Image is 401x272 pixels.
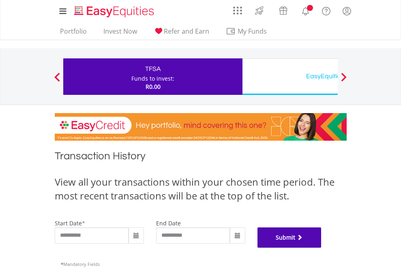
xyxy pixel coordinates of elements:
[164,27,209,36] span: Refer and Earn
[253,4,266,17] img: thrive-v2.svg
[271,2,295,17] a: Vouchers
[57,27,90,40] a: Portfolio
[73,5,157,18] img: EasyEquities_Logo.png
[228,2,247,15] a: AppsGrid
[337,2,357,20] a: My Profile
[316,2,337,18] a: FAQ's and Support
[68,63,238,75] div: TFSA
[233,6,242,15] img: grid-menu-icon.svg
[257,227,322,248] button: Submit
[71,2,157,18] a: Home page
[49,77,65,85] button: Previous
[156,219,181,227] label: end date
[150,27,212,40] a: Refer and Earn
[61,261,100,267] span: Mandatory Fields
[336,77,352,85] button: Next
[146,83,161,90] span: R0.00
[226,26,279,36] span: My Funds
[277,4,290,17] img: vouchers-v2.svg
[100,27,140,40] a: Invest Now
[295,2,316,18] a: Notifications
[55,113,347,141] img: EasyCredit Promotion Banner
[55,149,347,167] h1: Transaction History
[131,75,174,83] div: Funds to invest:
[55,219,82,227] label: start date
[55,175,347,203] div: View all your transactions within your chosen time period. The most recent transactions will be a...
